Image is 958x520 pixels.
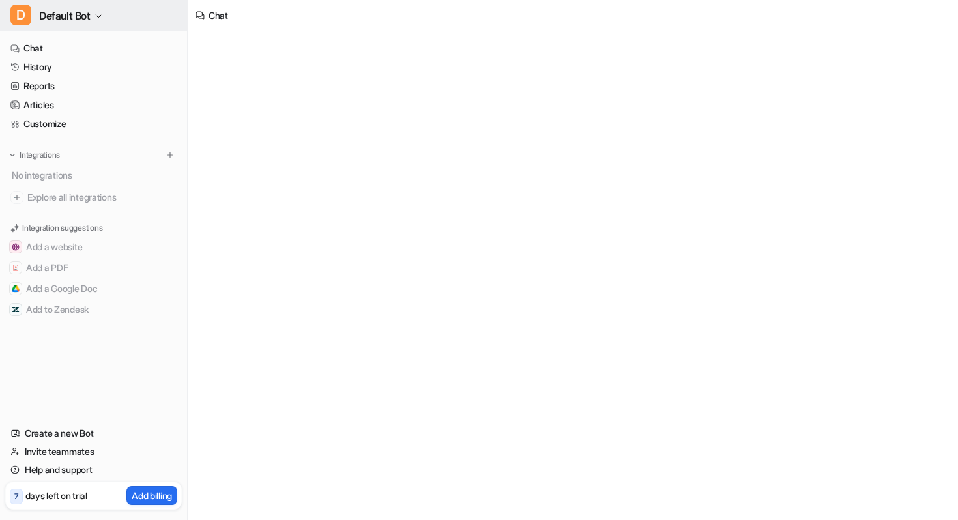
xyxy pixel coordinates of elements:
[166,151,175,160] img: menu_add.svg
[8,164,182,186] div: No integrations
[5,442,182,461] a: Invite teammates
[5,237,182,257] button: Add a websiteAdd a website
[10,5,31,25] span: D
[5,58,182,76] a: History
[12,285,20,293] img: Add a Google Doc
[10,191,23,204] img: explore all integrations
[5,424,182,442] a: Create a new Bot
[12,243,20,251] img: Add a website
[209,8,228,22] div: Chat
[27,187,177,208] span: Explore all integrations
[5,461,182,479] a: Help and support
[5,188,182,207] a: Explore all integrations
[5,39,182,57] a: Chat
[25,489,87,502] p: days left on trial
[5,96,182,114] a: Articles
[14,491,18,502] p: 7
[5,278,182,299] button: Add a Google DocAdd a Google Doc
[5,77,182,95] a: Reports
[22,222,102,234] p: Integration suggestions
[20,150,60,160] p: Integrations
[12,264,20,272] img: Add a PDF
[8,151,17,160] img: expand menu
[132,489,172,502] p: Add billing
[12,306,20,313] img: Add to Zendesk
[5,115,182,133] a: Customize
[5,149,64,162] button: Integrations
[5,257,182,278] button: Add a PDFAdd a PDF
[5,299,182,320] button: Add to ZendeskAdd to Zendesk
[39,7,91,25] span: Default Bot
[126,486,177,505] button: Add billing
